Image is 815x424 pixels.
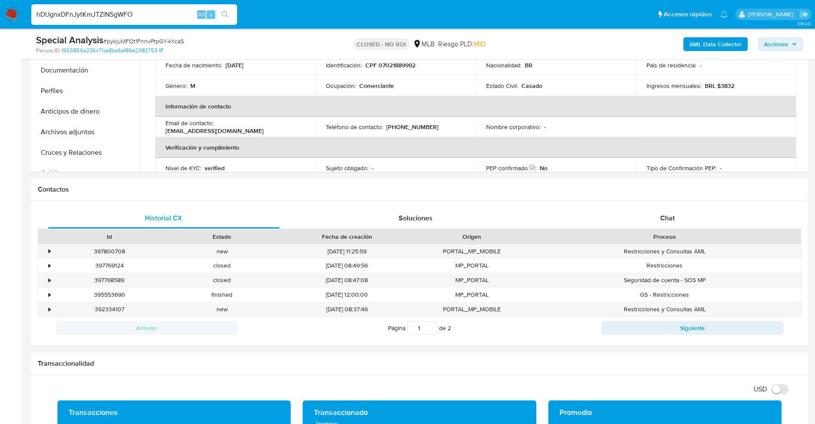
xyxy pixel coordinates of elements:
[758,37,803,51] button: Acciones
[416,259,528,273] div: MP_PORTAL
[422,232,522,241] div: Origen
[205,164,225,172] p: verified
[416,244,528,259] div: PORTAL_MP_MOBILE
[438,39,486,49] span: Riesgo PLD:
[326,123,383,131] p: Teléfono de contacto :
[700,61,701,69] p: -
[53,302,165,316] div: 392334107
[399,213,433,223] span: Soluciones
[486,61,521,69] p: Nacionalidad :
[413,39,435,49] div: MLB
[353,38,409,50] p: CLOSED - NO ROI
[448,324,451,332] span: 2
[528,288,801,302] div: GS - Restricciones
[689,37,742,51] b: AML Data Collector
[36,47,60,54] b: Person ID
[165,61,222,69] p: Fecha de nacimiento :
[601,321,783,335] button: Siguiente
[528,273,801,287] div: Seguridad de cuenta - SOS MP
[165,259,278,273] div: closed
[38,185,801,194] h1: Contactos
[647,82,701,90] p: Ingresos mensuales :
[165,288,278,302] div: finished
[155,96,796,117] th: Información de contacto
[48,276,51,284] div: •
[365,61,415,69] p: CPF 07021889992
[165,127,264,135] p: [EMAIL_ADDRESS][DOMAIN_NAME]
[33,101,140,122] button: Anticipos de dinero
[33,60,140,81] button: Documentación
[486,82,518,90] p: Estado Civil :
[33,81,140,101] button: Perfiles
[278,259,416,273] div: [DATE] 08:49:56
[647,61,696,69] p: País de residencia :
[210,10,212,18] span: s
[278,302,416,316] div: [DATE] 08:37:46
[525,61,532,69] p: BR
[278,288,416,302] div: [DATE] 12:00:00
[190,82,195,90] p: M
[534,232,795,241] div: Proceso
[145,213,182,223] span: Historial CX
[372,164,373,172] p: -
[61,47,163,54] a: 1955859a236c71ce8ba6ef89e2983753
[720,11,728,18] a: Notificaciones
[48,305,51,313] div: •
[720,164,722,172] p: -
[660,213,675,223] span: Chat
[386,123,439,131] p: [PHONE_NUMBER]
[33,163,140,183] button: Créditos
[521,82,542,90] p: Casado
[53,273,165,287] div: 397768589
[31,9,237,20] input: Buscar usuario o caso...
[388,321,451,335] span: Página de
[326,61,362,69] p: Identificación :
[326,164,368,172] p: Sujeto obligado :
[278,273,416,287] div: [DATE] 08:47:08
[226,61,244,69] p: [DATE]
[155,137,796,158] th: Verificación y cumplimiento
[53,244,165,259] div: 397800708
[216,9,234,21] button: search-icon
[528,302,801,316] div: Restricciones y Consultas AML
[544,123,546,131] p: -
[53,288,165,302] div: 395553690
[56,321,238,335] button: Anterior
[198,10,205,18] span: Alt
[486,164,536,172] p: PEP confirmado :
[359,82,394,90] p: Comerciante
[528,244,801,259] div: Restricciones y Consultas AML
[165,164,201,172] p: Nivel de KYC :
[647,164,716,172] p: Tipo de Confirmación PEP :
[38,359,801,368] h1: Transaccionalidad
[416,302,528,316] div: PORTAL_MP_MOBILE
[165,244,278,259] div: new
[528,259,801,273] div: Restricciones
[48,247,51,256] div: •
[664,10,712,19] span: Accesos rápidos
[474,39,486,49] span: MID
[683,37,748,51] button: AML Data Collector
[326,82,356,90] p: Ocupación :
[800,10,809,19] a: Salir
[705,82,734,90] p: BRL $3832
[284,232,410,241] div: Fecha de creación
[53,259,165,273] div: 397769124
[165,273,278,287] div: closed
[48,262,51,270] div: •
[764,37,788,51] span: Acciones
[36,33,103,47] b: Special Analysis
[165,82,187,90] p: Género :
[797,20,811,27] span: 3.154.0
[416,288,528,302] div: MP_PORTAL
[171,232,272,241] div: Estado
[416,273,528,287] div: MP_PORTAL
[540,164,547,172] p: No
[103,37,184,45] span: # pykjuMFOt1FnnvPtpGY4XcaS
[165,302,278,316] div: new
[165,119,214,127] p: Email de contacto :
[33,142,140,163] button: Cruces y Relaciones
[748,10,797,18] p: santiago.sgreco@mercadolibre.com
[59,232,159,241] div: Id
[278,244,416,259] div: [DATE] 11:25:59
